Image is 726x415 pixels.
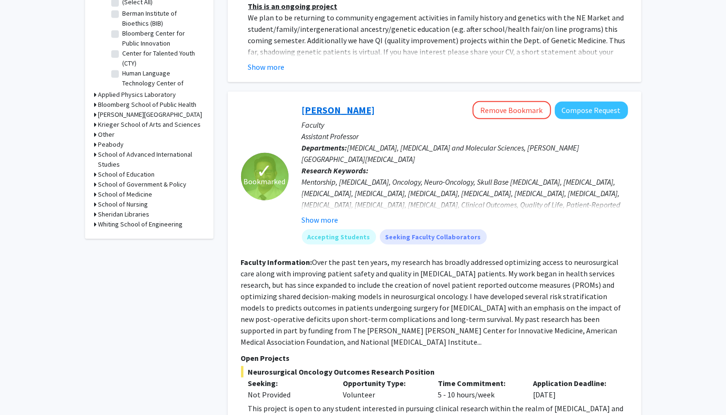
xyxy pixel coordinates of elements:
h3: Whiting School of Engineering [98,219,183,229]
h3: Peabody [98,140,124,150]
div: Mentorship, [MEDICAL_DATA], Oncology, Neuro-Oncology, Skull Base [MEDICAL_DATA], [MEDICAL_DATA], ... [302,176,628,245]
h3: School of Medicine [98,189,153,199]
h3: School of Education [98,170,155,179]
b: Departments: [302,143,348,152]
h3: Sheridan Libraries [98,209,150,219]
p: Time Commitment: [438,377,519,389]
b: Research Keywords: [302,166,369,175]
h3: Applied Physics Laboratory [98,90,176,100]
fg-read-more: Over the past ten years, my research has broadly addressed optimizing access to neurosurgical car... [241,257,621,347]
p: Seeking: [248,377,329,389]
h3: School of Advanced International Studies [98,150,204,170]
span: Bookmarked [244,176,286,187]
div: 5 - 10 hours/week [431,377,526,400]
h3: [PERSON_NAME][GEOGRAPHIC_DATA] [98,110,203,120]
span: ✓ [257,166,273,176]
h3: Bloomberg School of Public Health [98,100,197,110]
h3: Krieger School of Arts and Sciences [98,120,201,130]
label: Center for Talented Youth (CTY) [123,48,202,68]
p: Application Deadline: [533,377,614,389]
h3: School of Government & Policy [98,179,187,189]
p: Assistant Professor [302,131,628,142]
h3: Other [98,130,115,140]
h3: School of Nursing [98,199,148,209]
button: Show more [248,61,285,73]
div: Not Provided [248,389,329,400]
span: [MEDICAL_DATA], [MEDICAL_DATA] and Molecular Sciences, [PERSON_NAME][GEOGRAPHIC_DATA][MEDICAL_DATA] [302,143,580,164]
label: Human Language Technology Center of Excellence (HLTCOE) [123,68,202,98]
button: Compose Request to Raj Mukherjee [555,102,628,119]
button: Show more [302,214,339,226]
b: Faculty Information: [241,257,312,267]
label: Bloomberg Center for Public Innovation [123,28,202,48]
iframe: Chat [7,372,40,408]
p: Opportunity Type: [343,377,424,389]
div: Volunteer [336,377,431,400]
p: We plan to be returning to community engagement activities in family history and genetics with th... [248,12,628,80]
u: This is an ongoing project [248,1,338,11]
span: Neurosurgical Oncology Outcomes Research Position [241,366,628,377]
button: Remove Bookmark [473,101,551,119]
p: Open Projects [241,352,628,364]
a: [PERSON_NAME] [302,104,375,116]
div: [DATE] [526,377,621,400]
p: Faculty [302,119,628,131]
mat-chip: Seeking Faculty Collaborators [380,229,487,245]
mat-chip: Accepting Students [302,229,376,245]
label: Berman Institute of Bioethics (BIB) [123,9,202,28]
